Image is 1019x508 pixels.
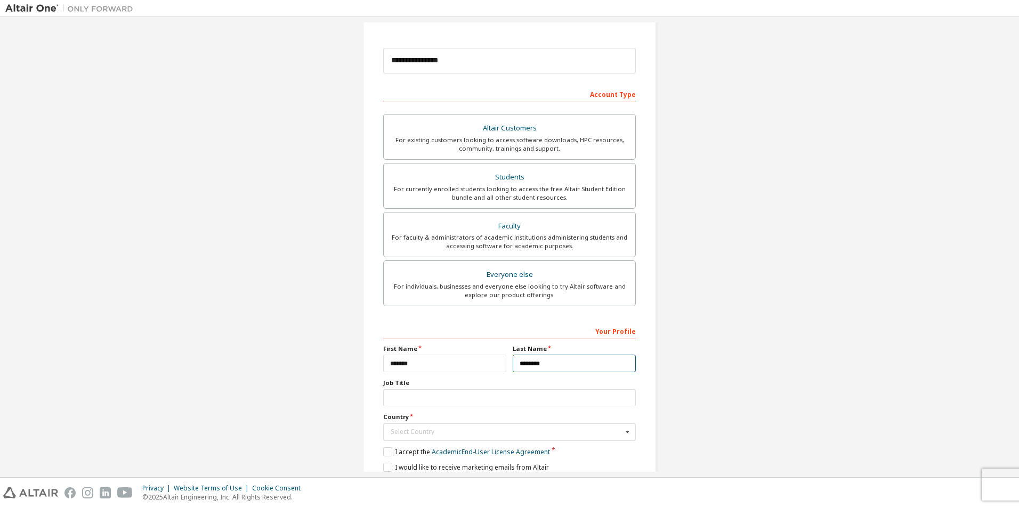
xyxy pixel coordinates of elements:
label: Job Title [383,379,636,387]
div: Altair Customers [390,121,629,136]
a: Academic End-User License Agreement [432,447,550,456]
div: Privacy [142,484,174,493]
img: linkedin.svg [100,487,111,498]
div: Faculty [390,219,629,234]
div: Select Country [391,429,622,435]
p: © 2025 Altair Engineering, Inc. All Rights Reserved. [142,493,307,502]
div: Everyone else [390,267,629,282]
img: Altair One [5,3,139,14]
div: Your Profile [383,322,636,339]
img: instagram.svg [82,487,93,498]
div: For faculty & administrators of academic institutions administering students and accessing softwa... [390,233,629,250]
div: For individuals, businesses and everyone else looking to try Altair software and explore our prod... [390,282,629,299]
div: Cookie Consent [252,484,307,493]
label: I accept the [383,447,550,456]
img: youtube.svg [117,487,133,498]
label: First Name [383,345,506,353]
label: I would like to receive marketing emails from Altair [383,463,549,472]
label: Country [383,413,636,421]
div: Account Type [383,85,636,102]
img: altair_logo.svg [3,487,58,498]
label: Last Name [513,345,636,353]
div: For existing customers looking to access software downloads, HPC resources, community, trainings ... [390,136,629,153]
div: Students [390,170,629,185]
img: facebook.svg [64,487,76,498]
div: Website Terms of Use [174,484,252,493]
div: For currently enrolled students looking to access the free Altair Student Edition bundle and all ... [390,185,629,202]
